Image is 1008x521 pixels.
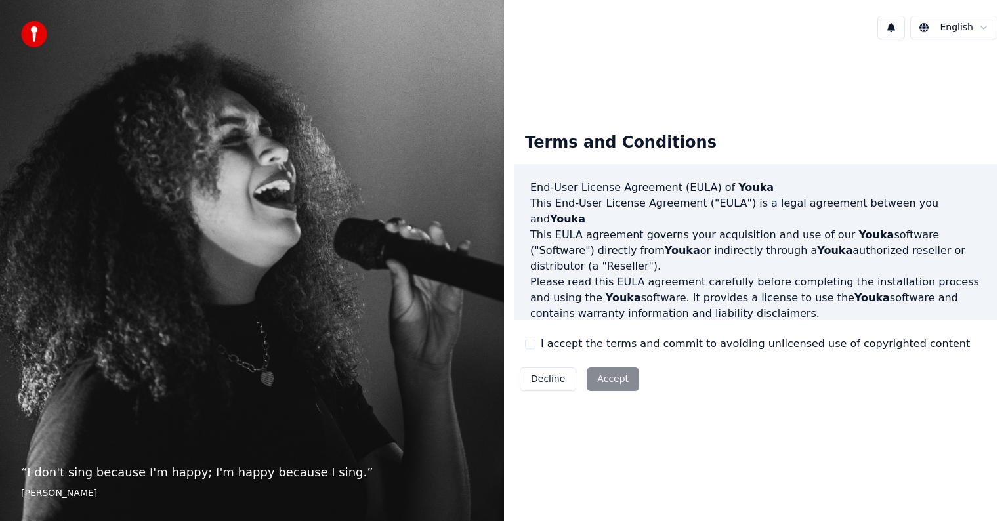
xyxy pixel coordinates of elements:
label: I accept the terms and commit to avoiding unlicensed use of copyrighted content [541,336,970,352]
span: Youka [606,291,641,304]
span: Youka [858,228,894,241]
div: Terms and Conditions [514,122,727,164]
span: Youka [854,291,890,304]
button: Decline [520,367,576,391]
h3: End-User License Agreement (EULA) of [530,180,982,196]
p: Please read this EULA agreement carefully before completing the installation process and using th... [530,274,982,322]
span: Youka [665,244,700,257]
p: This End-User License Agreement ("EULA") is a legal agreement between you and [530,196,982,227]
footer: [PERSON_NAME] [21,487,483,500]
span: Youka [550,213,585,225]
p: “ I don't sing because I'm happy; I'm happy because I sing. ” [21,463,483,482]
p: This EULA agreement governs your acquisition and use of our software ("Software") directly from o... [530,227,982,274]
img: youka [21,21,47,47]
span: Youka [817,244,852,257]
span: Youka [738,181,774,194]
